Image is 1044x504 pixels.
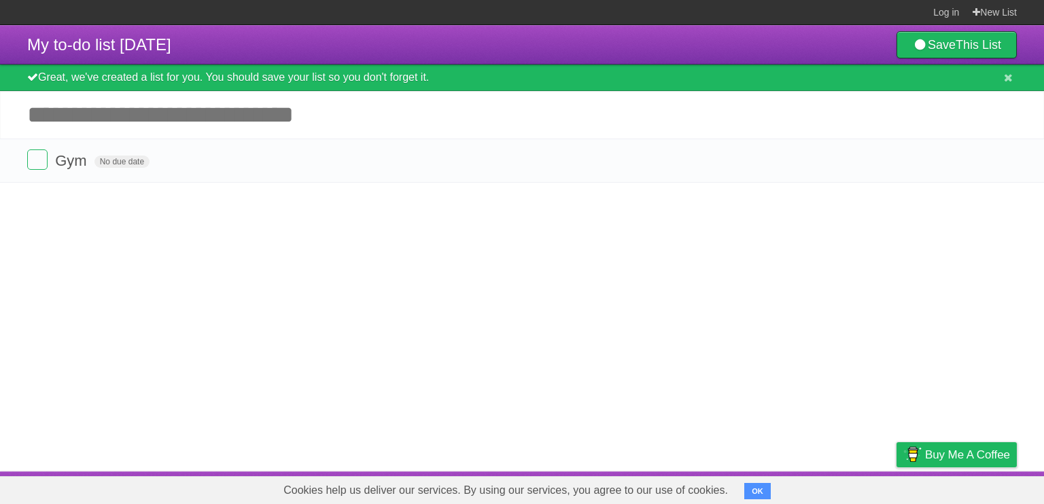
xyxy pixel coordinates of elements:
a: SaveThis List [897,31,1017,58]
label: Done [27,149,48,170]
b: This List [956,38,1001,52]
span: No due date [94,156,150,168]
img: Buy me a coffee [903,443,922,466]
a: About [716,475,744,501]
a: Privacy [879,475,914,501]
span: Cookies help us deliver our services. By using our services, you agree to our use of cookies. [270,477,742,504]
a: Buy me a coffee [897,442,1017,467]
span: My to-do list [DATE] [27,35,171,54]
span: Gym [55,152,90,169]
a: Developers [761,475,816,501]
a: Terms [833,475,863,501]
button: OK [744,483,771,499]
a: Suggest a feature [931,475,1017,501]
span: Buy me a coffee [925,443,1010,467]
